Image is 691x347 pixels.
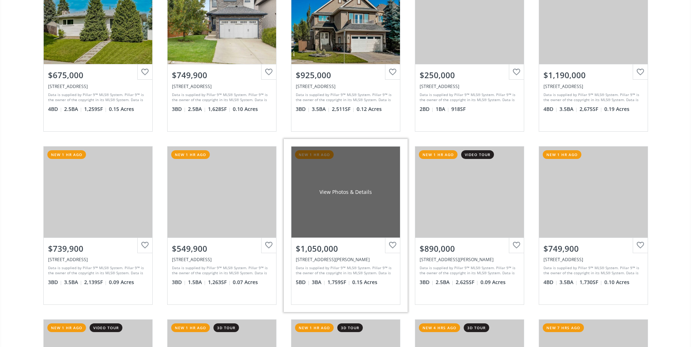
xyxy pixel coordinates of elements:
[604,279,629,286] span: 0.10 Acres
[319,188,372,196] div: View Photos & Details
[420,265,518,276] div: Data is supplied by Pillar 9™ MLS® System. Pillar 9™ is the owner of the copyright in its MLS® Sy...
[48,92,146,103] div: Data is supplied by Pillar 9™ MLS® System. Pillar 9™ is the owner of the copyright in its MLS® Sy...
[233,279,258,286] span: 0.07 Acres
[543,265,641,276] div: Data is supplied by Pillar 9™ MLS® System. Pillar 9™ is the owner of the copyright in its MLS® Sy...
[172,105,186,113] span: 3 BD
[172,92,270,103] div: Data is supplied by Pillar 9™ MLS® System. Pillar 9™ is the owner of the copyright in its MLS® Sy...
[420,279,434,286] span: 3 BD
[296,243,396,254] div: $1,050,000
[420,243,519,254] div: $890,000
[296,256,396,263] div: 5104 Vallance Crescent NW, Calgary, AB T3A 0T6
[48,105,62,113] span: 4 BD
[312,105,330,113] span: 3.5 BA
[296,279,310,286] span: 5 BD
[543,243,643,254] div: $749,900
[48,265,146,276] div: Data is supplied by Pillar 9™ MLS® System. Pillar 9™ is the owner of the copyright in its MLS® Sy...
[560,279,578,286] span: 3.5 BA
[296,69,396,81] div: $925,000
[357,105,382,113] span: 0.12 Acres
[327,279,350,286] span: 1,759 SF
[48,83,148,89] div: 7419 Huntertown Crescent NW, Calgary, AB T2K 4K3
[36,139,160,312] a: new 1 hr ago$739,900[STREET_ADDRESS]Data is supplied by Pillar 9™ MLS® System. Pillar 9™ is the o...
[48,243,148,254] div: $739,900
[436,105,449,113] span: 1 BA
[604,105,629,113] span: 0.19 Acres
[408,139,531,312] a: new 1 hr agovideo tour$890,000[STREET_ADDRESS][PERSON_NAME]Data is supplied by Pillar 9™ MLS® Sys...
[296,83,396,89] div: 42 Cranleigh Manor SE, Calgary, AB T3M 1G6
[451,105,466,113] span: 918 SF
[172,83,272,89] div: 99 Sage Hill Park NW, Calgary, AB T3R 0E5
[172,243,272,254] div: $549,900
[543,83,643,89] div: 107 Valley Ridge Green NW, Calgary, AB T3B 5L5
[296,92,394,103] div: Data is supplied by Pillar 9™ MLS® System. Pillar 9™ is the owner of the copyright in its MLS® Sy...
[436,279,454,286] span: 2.5 BA
[543,279,558,286] span: 4 BD
[543,92,641,103] div: Data is supplied by Pillar 9™ MLS® System. Pillar 9™ is the owner of the copyright in its MLS® Sy...
[109,105,134,113] span: 0.15 Acres
[296,105,310,113] span: 3 BD
[420,105,434,113] span: 2 BD
[543,105,558,113] span: 4 BD
[188,105,206,113] span: 2.5 BA
[580,279,602,286] span: 1,730 SF
[352,279,377,286] span: 0.15 Acres
[284,139,408,312] a: new 1 hr agoView Photos & Details$1,050,000[STREET_ADDRESS][PERSON_NAME]Data is supplied by Pilla...
[456,279,479,286] span: 2,625 SF
[296,265,394,276] div: Data is supplied by Pillar 9™ MLS® System. Pillar 9™ is the owner of the copyright in its MLS® Sy...
[109,279,134,286] span: 0.09 Acres
[172,279,186,286] span: 3 BD
[48,279,62,286] span: 3 BD
[420,83,519,89] div: 920 68th Avenue SW #202, Calgary, AB T2V 0N6
[420,69,519,81] div: $250,000
[233,105,258,113] span: 0.10 Acres
[188,279,206,286] span: 1.5 BA
[172,69,272,81] div: $749,900
[480,279,506,286] span: 0.09 Acres
[531,139,655,312] a: new 1 hr ago$749,900[STREET_ADDRESS]Data is supplied by Pillar 9™ MLS® System. Pillar 9™ is the o...
[172,265,270,276] div: Data is supplied by Pillar 9™ MLS® System. Pillar 9™ is the owner of the copyright in its MLS® Sy...
[208,279,231,286] span: 1,263 SF
[420,92,518,103] div: Data is supplied by Pillar 9™ MLS® System. Pillar 9™ is the owner of the copyright in its MLS® Sy...
[208,105,231,113] span: 1,628 SF
[48,256,148,263] div: 61 Brightonwoods Green SE, Calgary, AB T2Z 0V8
[84,279,107,286] span: 2,139 SF
[48,69,148,81] div: $675,000
[84,105,107,113] span: 1,259 SF
[560,105,578,113] span: 3.5 BA
[580,105,602,113] span: 2,675 SF
[64,105,82,113] span: 2.5 BA
[172,256,272,263] div: 16 Shawmeadows Crescent SW, Calgary, AB T2Y 1A8
[420,256,519,263] div: 308 Lucas Way NW, Calgary, AB T3P 0R5
[543,69,643,81] div: $1,190,000
[160,139,284,312] a: new 1 hr ago$549,900[STREET_ADDRESS]Data is supplied by Pillar 9™ MLS® System. Pillar 9™ is the o...
[543,256,643,263] div: 154 Rocky Ridge Close NW, Calgary, AB T3G 4X1
[332,105,355,113] span: 2,511 SF
[64,279,82,286] span: 3.5 BA
[312,279,326,286] span: 3 BA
